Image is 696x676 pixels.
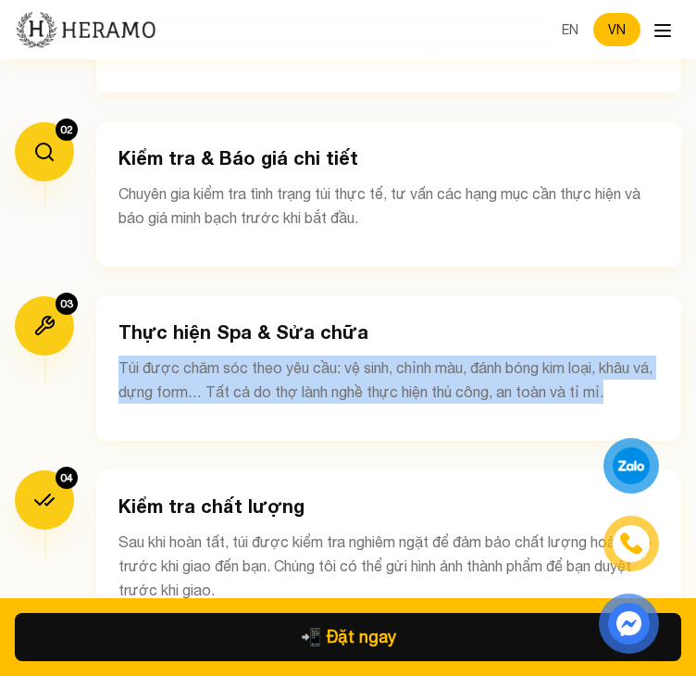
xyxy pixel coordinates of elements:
p: Chuyên gia kiểm tra tình trạng túi thực tế, tư vấn các hạng mục cần thực hiện và báo giá minh bạc... [118,182,659,230]
p: Sau khi hoàn tất, túi được kiểm tra nghiêm ngặt để đảm bảo chất lượng hoàn hảo trước khi giao đến... [118,530,659,602]
button: phone Đặt ngay [15,613,681,661]
h3: Kiểm tra & Báo giá chi tiết [118,144,659,170]
h3: Thực hiện Spa & Sửa chữa [118,319,659,344]
img: new-logo.3f60348b.png [15,10,156,49]
div: 04 [56,467,78,489]
button: EN [547,13,593,46]
span: phone [301,627,321,646]
img: phone-icon [621,533,642,554]
button: VN [593,13,640,46]
p: Túi được chăm sóc theo yêu cầu: vệ sinh, chỉnh màu, đánh bóng kim loại, khâu vá, dựng form… Tất c... [118,356,659,404]
h3: Kiểm tra chất lượng [118,493,659,519]
a: phone-icon [606,519,656,569]
div: 03 [56,293,78,315]
div: 02 [56,119,78,141]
